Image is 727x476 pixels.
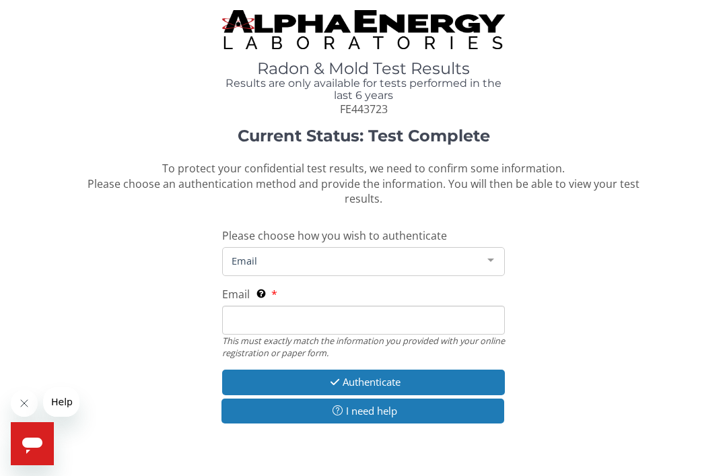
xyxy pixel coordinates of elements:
[222,335,505,360] div: This must exactly match the information you provided with your online registration or paper form.
[11,422,54,465] iframe: Button to launch messaging window
[222,60,505,77] h1: Radon & Mold Test Results
[228,253,477,268] span: Email
[43,387,79,417] iframe: Message from company
[11,390,38,417] iframe: Close message
[222,77,505,101] h4: Results are only available for tests performed in the last 6 years
[222,370,505,395] button: Authenticate
[88,161,639,207] span: To protect your confidential test results, we need to confirm some information. Please choose an ...
[222,287,250,302] span: Email
[221,399,504,423] button: I need help
[222,10,505,49] img: TightCrop.jpg
[238,126,490,145] strong: Current Status: Test Complete
[222,228,447,243] span: Please choose how you wish to authenticate
[340,102,388,116] span: FE443723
